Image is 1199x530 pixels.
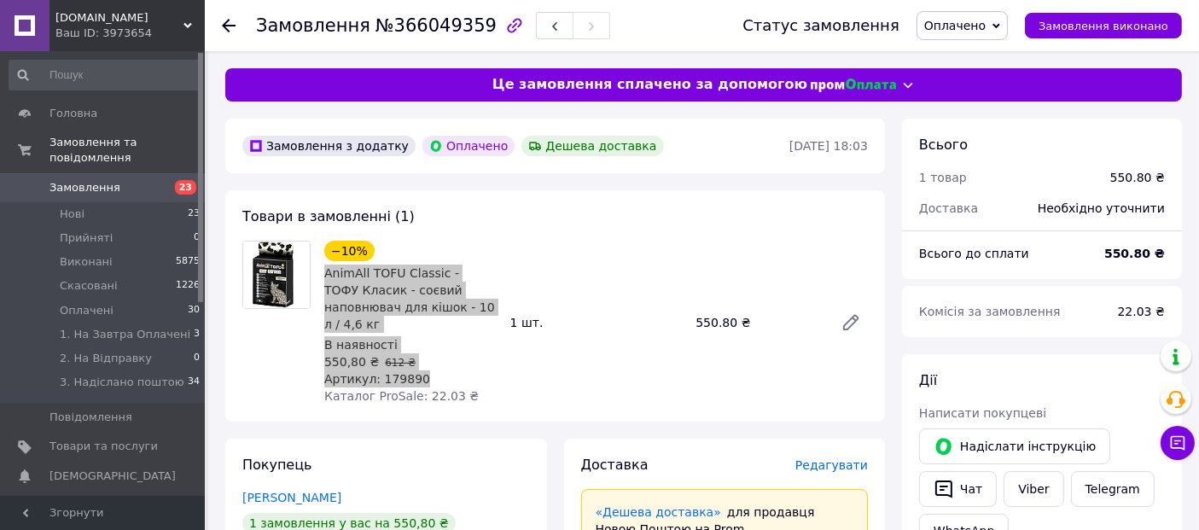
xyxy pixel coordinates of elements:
[742,17,899,34] div: Статус замовлення
[175,180,196,195] span: 23
[324,372,430,386] span: Артикул: 179890
[49,469,176,484] span: [DEMOGRAPHIC_DATA]
[919,201,978,215] span: Доставка
[1104,247,1165,260] b: 550.80 ₴
[194,230,200,246] span: 0
[689,311,827,335] div: 550.80 ₴
[492,75,807,95] span: Це замовлення сплачено за допомогою
[1110,169,1165,186] div: 550.80 ₴
[919,471,997,507] button: Чат
[60,278,118,294] span: Скасовані
[1071,471,1155,507] a: Telegram
[49,410,132,425] span: Повідомлення
[324,355,379,369] span: 550,80 ₴
[222,17,236,34] div: Повернутися назад
[1039,20,1168,32] span: Замовлення виконано
[919,428,1110,464] button: Надіслати інструкцію
[60,351,152,366] span: 2. На Відправку
[9,60,201,90] input: Пошук
[919,171,967,184] span: 1 товар
[176,278,200,294] span: 1226
[49,106,97,121] span: Головна
[60,254,113,270] span: Виконані
[60,230,113,246] span: Прийняті
[924,19,986,32] span: Оплачено
[256,15,370,36] span: Замовлення
[596,505,721,519] a: «Дешева доставка»
[795,458,868,472] span: Редагувати
[188,207,200,222] span: 23
[919,372,937,388] span: Дії
[49,180,120,195] span: Замовлення
[422,136,515,156] div: Оплачено
[60,375,184,390] span: 3. Надіслано поштою
[194,351,200,366] span: 0
[1025,13,1182,38] button: Замовлення виконано
[1004,471,1063,507] a: Viber
[324,266,495,331] a: AnimAll TOFU Classic - ТОФУ Класик - соєвий наповнювач для кішок - 10 л / 4,6 кг
[834,306,868,340] a: Редагувати
[581,457,649,473] span: Доставка
[49,135,205,166] span: Замовлення та повідомлення
[919,247,1029,260] span: Всього до сплати
[60,303,113,318] span: Оплачені
[1027,189,1175,227] div: Необхідно уточнити
[242,457,312,473] span: Покупець
[243,242,310,308] img: AnimAll TOFU Classic - ТОФУ Класик - соєвий наповнювач для кішок - 10 л / 4,6 кг
[188,303,200,318] span: 30
[324,338,398,352] span: В наявності
[521,136,663,156] div: Дешева доставка
[176,254,200,270] span: 5875
[919,137,968,153] span: Всього
[242,208,415,224] span: Товари в замовленні (1)
[375,15,497,36] span: №366049359
[1161,426,1195,460] button: Чат з покупцем
[385,357,416,369] span: 612 ₴
[188,375,200,390] span: 34
[55,26,205,41] div: Ваш ID: 3973654
[789,139,868,153] time: [DATE] 18:03
[1118,305,1165,318] span: 22.03 ₴
[324,241,375,261] div: −10%
[242,136,416,156] div: Замовлення з додатку
[55,10,183,26] span: SNOOPYZOO.COM.UA
[919,305,1061,318] span: Комісія за замовлення
[194,327,200,342] span: 3
[60,327,190,342] span: 1. На Завтра Оплачені
[242,491,341,504] a: [PERSON_NAME]
[324,389,479,403] span: Каталог ProSale: 22.03 ₴
[49,439,158,454] span: Товари та послуги
[60,207,84,222] span: Нові
[503,311,690,335] div: 1 шт.
[919,406,1046,420] span: Написати покупцеві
